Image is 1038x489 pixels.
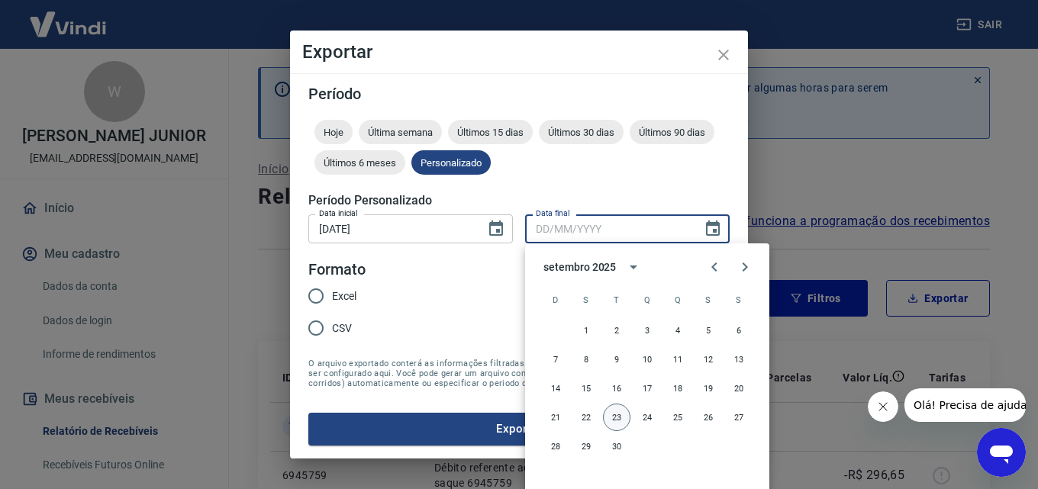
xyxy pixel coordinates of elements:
div: Última semana [359,120,442,144]
button: 6 [725,317,753,344]
button: 9 [603,346,630,373]
span: O arquivo exportado conterá as informações filtradas na tela anterior com exceção do período que ... [308,359,730,388]
button: 19 [695,375,722,402]
button: calendar view is open, switch to year view [621,254,646,280]
h5: Período [308,86,730,101]
div: Últimos 90 dias [630,120,714,144]
button: 21 [542,404,569,431]
span: Excel [332,288,356,304]
div: setembro 2025 [543,259,616,275]
button: 20 [725,375,753,402]
span: Hoje [314,127,353,138]
input: DD/MM/YYYY [525,214,691,243]
span: terça-feira [603,285,630,315]
button: 14 [542,375,569,402]
label: Data inicial [319,208,358,219]
button: Previous month [699,252,730,282]
button: 25 [664,404,691,431]
span: quinta-feira [664,285,691,315]
span: CSV [332,320,352,336]
button: 3 [633,317,661,344]
span: quarta-feira [633,285,661,315]
button: 27 [725,404,753,431]
span: Últimos 6 meses [314,157,405,169]
button: 18 [664,375,691,402]
button: 7 [542,346,569,373]
div: Hoje [314,120,353,144]
div: Personalizado [411,150,491,175]
button: 16 [603,375,630,402]
button: Next month [730,252,760,282]
span: Últimos 90 dias [630,127,714,138]
span: sábado [725,285,753,315]
label: Data final [536,208,570,219]
button: 15 [572,375,600,402]
button: 2 [603,317,630,344]
div: Últimos 30 dias [539,120,624,144]
button: 23 [603,404,630,431]
button: 29 [572,433,600,460]
button: 24 [633,404,661,431]
h4: Exportar [302,43,736,61]
button: Choose date [698,214,728,244]
button: 11 [664,346,691,373]
legend: Formato [308,259,366,281]
button: 26 [695,404,722,431]
iframe: Mensagem da empresa [904,388,1026,422]
button: 10 [633,346,661,373]
span: Olá! Precisa de ajuda? [9,11,128,23]
button: 4 [664,317,691,344]
button: close [705,37,742,73]
button: 1 [572,317,600,344]
button: 8 [572,346,600,373]
h5: Período Personalizado [308,193,730,208]
span: Personalizado [411,157,491,169]
button: Exportar [308,413,730,445]
button: 28 [542,433,569,460]
div: Últimos 15 dias [448,120,533,144]
button: Choose date, selected date is 23 de set de 2025 [481,214,511,244]
span: Últimos 30 dias [539,127,624,138]
input: DD/MM/YYYY [308,214,475,243]
button: 30 [603,433,630,460]
button: 22 [572,404,600,431]
span: sexta-feira [695,285,722,315]
span: Últimos 15 dias [448,127,533,138]
span: domingo [542,285,569,315]
span: segunda-feira [572,285,600,315]
span: Última semana [359,127,442,138]
button: 17 [633,375,661,402]
iframe: Botão para abrir a janela de mensagens [977,428,1026,477]
button: 5 [695,317,722,344]
button: 13 [725,346,753,373]
button: 12 [695,346,722,373]
iframe: Fechar mensagem [868,391,898,422]
div: Últimos 6 meses [314,150,405,175]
